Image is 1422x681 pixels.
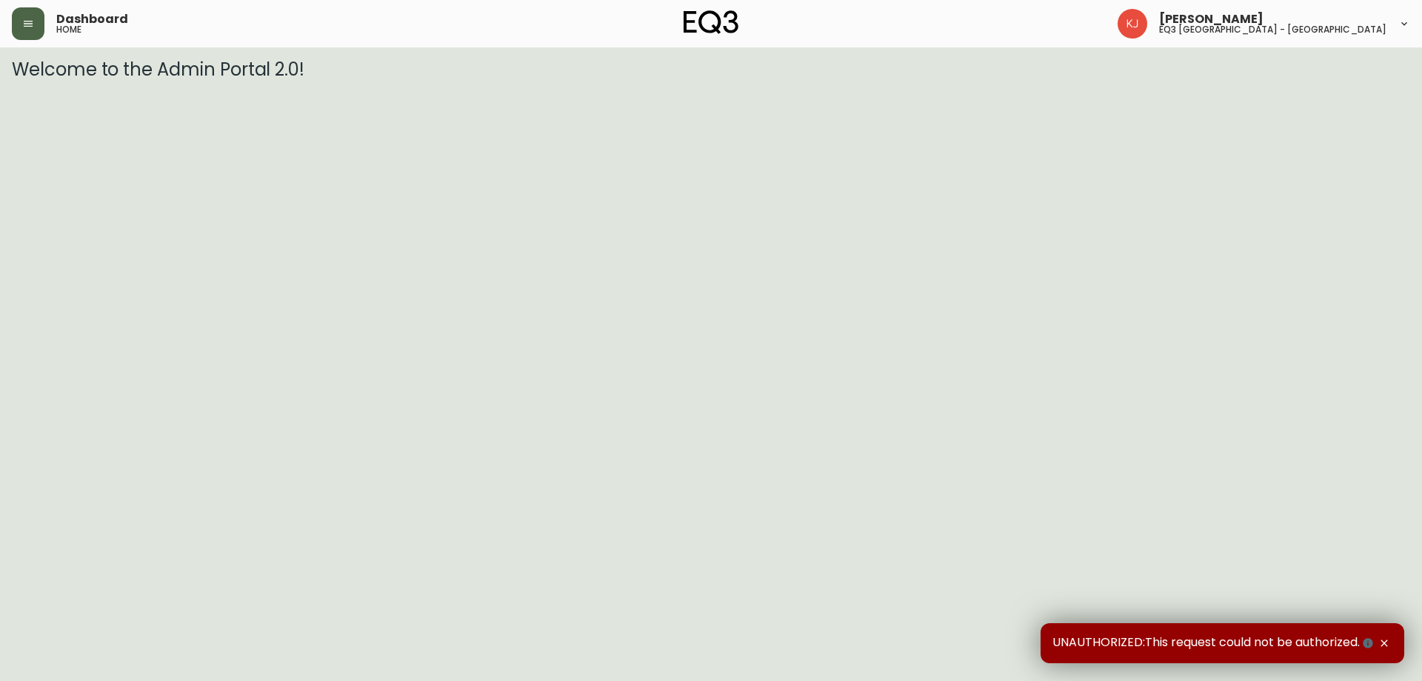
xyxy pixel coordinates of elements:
[1159,25,1386,34] h5: eq3 [GEOGRAPHIC_DATA] - [GEOGRAPHIC_DATA]
[1159,13,1264,25] span: [PERSON_NAME]
[1052,635,1376,651] span: UNAUTHORIZED:This request could not be authorized.
[56,25,81,34] h5: home
[56,13,128,25] span: Dashboard
[684,10,738,34] img: logo
[12,59,1410,80] h3: Welcome to the Admin Portal 2.0!
[1118,9,1147,39] img: 24a625d34e264d2520941288c4a55f8e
